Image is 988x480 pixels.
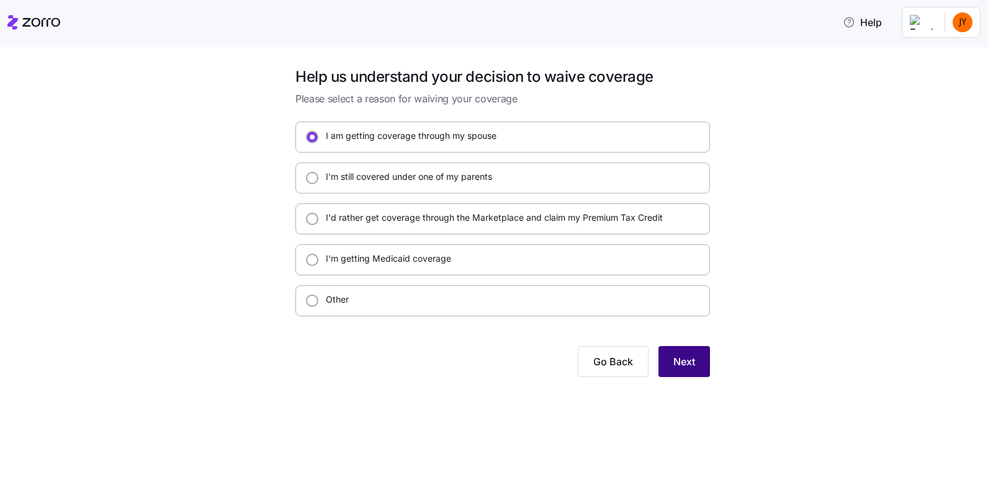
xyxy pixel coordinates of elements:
button: Next [658,346,710,377]
h1: Help us understand your decision to waive coverage [295,67,710,86]
label: I'm getting Medicaid coverage [318,252,451,265]
label: I'm still covered under one of my parents [318,171,492,183]
img: Employer logo [910,15,935,30]
span: Please select a reason for waiving your coverage [295,91,710,107]
span: Next [673,354,695,369]
img: 81a97dbf9e7cfbfd470a37390f77b7be [953,12,972,32]
button: Help [833,10,892,35]
label: I am getting coverage through my spouse [318,130,496,142]
button: Go Back [578,346,649,377]
label: Other [318,293,349,306]
span: Go Back [593,354,633,369]
label: I'd rather get coverage through the Marketplace and claim my Premium Tax Credit [318,211,663,224]
span: Help [843,15,882,30]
